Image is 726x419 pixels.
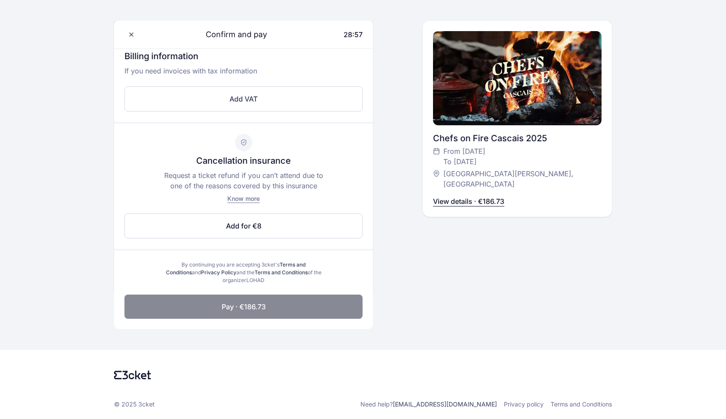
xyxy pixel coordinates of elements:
[504,400,544,409] a: Privacy policy
[201,269,236,276] a: Privacy Policy
[196,155,291,167] p: Cancellation insurance
[551,400,612,409] a: Terms and Conditions
[443,168,593,189] span: [GEOGRAPHIC_DATA][PERSON_NAME], [GEOGRAPHIC_DATA]
[360,400,497,409] p: Need help?
[124,295,363,319] button: Pay · €186.73
[443,146,485,167] span: From [DATE] To [DATE]
[124,50,363,66] h3: Billing information
[124,66,363,83] p: If you need invoices with tax information
[226,221,261,231] span: Add for €8
[195,29,267,41] span: Confirm and pay
[222,302,266,312] span: Pay · €186.73
[344,30,363,39] span: 28:57
[255,269,308,276] a: Terms and Conditions
[161,170,327,191] p: Request a ticket refund if you can’t attend due to one of the reasons covered by this insurance
[246,277,264,283] span: LOHAD
[227,195,260,202] span: Know more
[162,261,325,284] div: By continuing you are accepting 3cket's and and the of the organizer
[124,86,363,111] button: Add VAT
[124,213,363,238] button: Add for €8
[433,132,602,144] div: Chefs on Fire Cascais 2025
[433,196,504,206] p: View details · €186.73
[114,400,155,409] p: © 2025 3cket
[393,400,497,408] a: [EMAIL_ADDRESS][DOMAIN_NAME]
